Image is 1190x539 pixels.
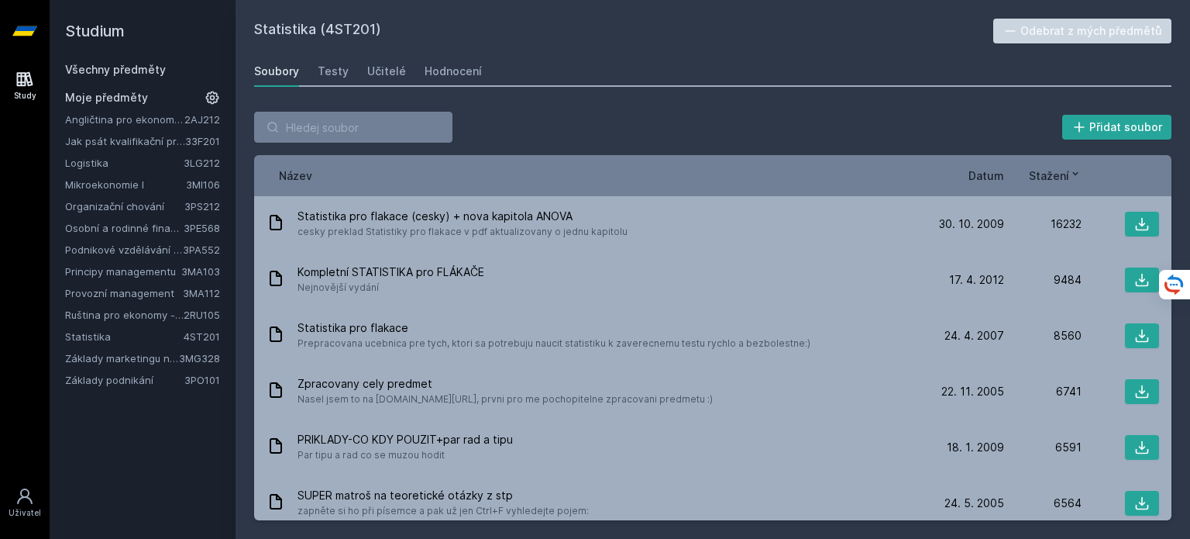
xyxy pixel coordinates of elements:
span: Statistika pro flakace (cesky) + nova kapitola ANOVA [297,209,628,224]
a: 3PE568 [184,222,220,234]
a: Soubory [254,56,299,87]
a: Ruština pro ekonomy - středně pokročilá úroveň 1 (B1) [65,307,184,323]
span: 22. 11. 2005 [941,384,1004,399]
a: 3LG212 [184,157,220,169]
a: 4ST201 [184,330,220,343]
span: 24. 4. 2007 [944,328,1004,344]
a: Study [3,62,46,109]
span: 17. 4. 2012 [949,272,1004,288]
a: 3PO101 [184,374,220,386]
span: 30. 10. 2009 [939,216,1004,232]
input: Hledej soubor [254,112,452,143]
a: Provozní management [65,285,183,301]
span: Stažení [1029,168,1069,184]
div: Učitelé [367,64,406,79]
span: Prepracovana ucebnica pre tych, ktori sa potrebuju naucit statistiku k zaverecnemu testu rychlo a... [297,336,810,351]
span: Nejnovější vydání [297,280,484,295]
a: Testy [318,56,349,87]
button: Odebrat z mých předmětů [993,19,1172,43]
a: Organizační chování [65,199,184,214]
span: Par tipu a rad co se muzou hodit [297,447,513,463]
a: Základy marketingu na internetu [65,351,179,366]
h2: Statistika (4ST201) [254,19,993,43]
div: 6564 [1004,496,1082,511]
span: SUPER matroš na teoretické otázky z stp [297,488,589,503]
a: 3MG328 [179,352,220,365]
a: Všechny předměty [65,63,166,76]
a: 3PA552 [183,244,220,256]
div: Study [14,90,36,102]
a: Základy podnikání [65,372,184,388]
span: Nasel jsem to na [DOMAIN_NAME][URL], prvni pro me pochopitelne zpracovani predmetu :) [297,392,713,407]
span: Kompletní STATISTIKA pro FLÁKAČE [297,264,484,280]
div: Hodnocení [425,64,482,79]
span: 18. 1. 2009 [947,440,1004,455]
div: 16232 [1004,216,1082,232]
a: 3MI106 [186,178,220,191]
a: Podnikové vzdělávání v praxi [65,242,183,257]
a: Osobní a rodinné finance [65,220,184,236]
a: 3MA112 [183,287,220,299]
div: 6591 [1004,440,1082,455]
span: PRIKLADY-CO KDY POUZIT+par rad a tipu [297,432,513,447]
a: Učitelé [367,56,406,87]
button: Přidat soubor [1062,115,1172,140]
a: 2RU105 [184,309,220,321]
button: Stažení [1029,168,1082,184]
a: Mikroekonomie I [65,177,186,192]
a: Uživatel [3,479,46,527]
div: Soubory [254,64,299,79]
div: 6741 [1004,384,1082,399]
span: cesky preklad Statistiky pro flakace v pdf aktualizovany o jednu kapitolu [297,224,628,240]
button: Název [279,168,312,184]
a: 3PS212 [184,200,220,212]
div: Uživatel [9,507,41,519]
a: Jak psát kvalifikační práci [65,133,185,149]
a: Logistika [65,155,184,171]
div: Testy [318,64,349,79]
a: Principy managementu [65,264,181,279]
a: 2AJ212 [184,113,220,126]
div: 9484 [1004,272,1082,288]
a: 33F201 [185,135,220,147]
span: zapněte si ho při písemce a pak už jen Ctrl+F vyhledejte pojem: [297,503,589,519]
span: Zpracovany cely predmet [297,376,713,392]
a: Statistika [65,329,184,344]
div: 8560 [1004,328,1082,344]
a: 3MA103 [181,265,220,278]
span: Moje předměty [65,90,148,105]
span: 24. 5. 2005 [944,496,1004,511]
button: Datum [968,168,1004,184]
a: Angličtina pro ekonomická studia 2 (B2/C1) [65,112,184,127]
span: Statistika pro flakace [297,320,810,336]
a: Hodnocení [425,56,482,87]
